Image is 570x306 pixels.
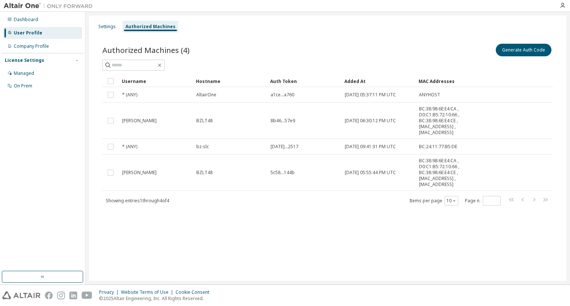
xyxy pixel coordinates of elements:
div: Added At [344,75,413,87]
span: [DATE] 05:37:11 PM UTC [345,92,396,98]
span: [DATE] 06:30:12 PM UTC [345,118,396,124]
span: 8b46...57e9 [271,118,295,124]
span: Authorized Machines (4) [102,45,190,55]
span: * (ANY) [122,92,137,98]
div: Authorized Machines [125,24,176,30]
span: BC:24:11:77:B5:DE [419,144,457,150]
div: Username [122,75,190,87]
span: [DATE] 05:55:44 PM UTC [345,170,396,176]
div: Website Terms of Use [121,289,176,295]
span: Showing entries 1 through 4 of 4 [106,197,169,204]
p: © 2025 Altair Engineering, Inc. All Rights Reserved. [99,295,214,302]
img: Altair One [4,2,96,10]
span: ANYHOST [419,92,440,98]
div: Company Profile [14,43,49,49]
span: BZLT48 [196,170,213,176]
span: [PERSON_NAME] [122,170,157,176]
span: [DATE] 09:41:31 PM UTC [345,144,396,150]
span: a1ce...a760 [271,92,294,98]
div: Dashboard [14,17,38,23]
img: linkedin.svg [69,292,77,299]
div: MAC Addresses [419,75,475,87]
div: Privacy [99,289,121,295]
img: facebook.svg [45,292,53,299]
span: BC:38:98:6E:E4:CA , D0:C1:B5:72:10:66 , BC:38:98:6E:E4:CE , [MAC_ADDRESS] , [MAC_ADDRESS] [419,158,475,187]
span: BC:38:98:6E:E4:CA , D0:C1:B5:72:10:66 , BC:38:98:6E:E4:CE , [MAC_ADDRESS] , [MAC_ADDRESS] [419,106,475,136]
div: Auth Token [270,75,338,87]
span: [PERSON_NAME] [122,118,157,124]
img: instagram.svg [57,292,65,299]
div: Settings [98,24,116,30]
span: bz-slc [196,144,209,150]
img: youtube.svg [82,292,92,299]
span: AltairOne [196,92,216,98]
span: Page n. [465,196,501,206]
span: BZLT48 [196,118,213,124]
div: Hostname [196,75,264,87]
button: 10 [446,198,456,204]
span: 5c58...144b [271,170,295,176]
div: Managed [14,70,34,76]
div: On Prem [14,83,32,89]
img: altair_logo.svg [2,292,40,299]
div: User Profile [14,30,42,36]
div: Cookie Consent [176,289,214,295]
div: License Settings [5,57,44,63]
button: Generate Auth Code [496,44,551,56]
span: * (ANY) [122,144,137,150]
span: [DATE]...2517 [271,144,298,150]
span: Items per page [409,196,458,206]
